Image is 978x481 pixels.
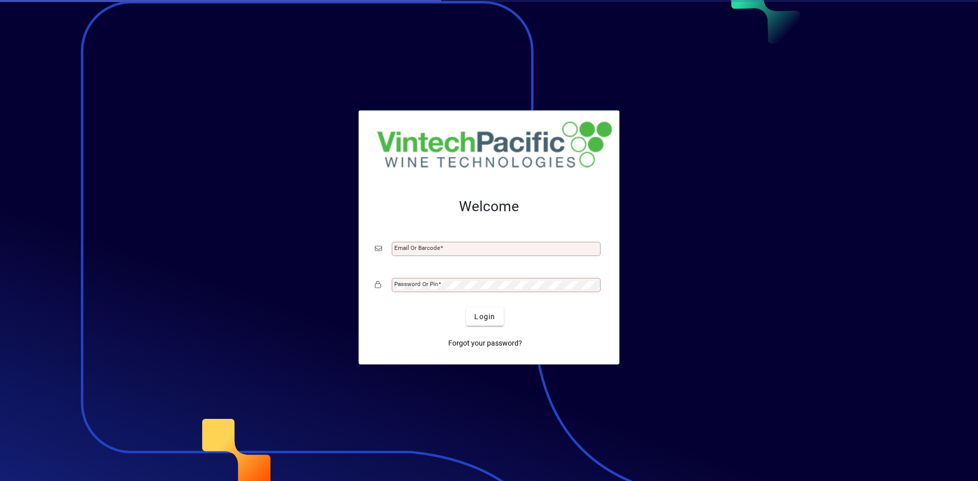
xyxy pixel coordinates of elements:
span: Login [474,312,495,322]
button: Login [466,307,503,326]
mat-label: Password or Pin [394,280,438,288]
mat-label: Email or Barcode [394,244,440,251]
span: Forgot your password? [448,338,522,349]
h2: Welcome [375,198,603,215]
a: Forgot your password? [444,334,526,352]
